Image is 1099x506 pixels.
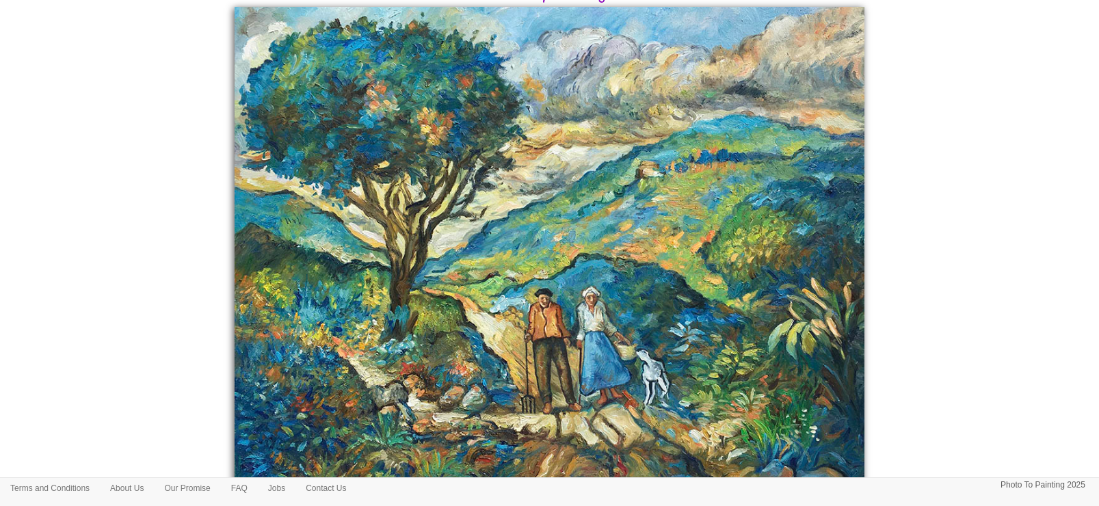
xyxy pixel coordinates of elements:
[154,478,220,498] a: Our Promise
[295,478,356,498] a: Contact Us
[1001,478,1085,492] p: Photo To Painting 2025
[235,7,865,506] img: Finished Painting for Leah
[258,478,295,498] a: Jobs
[221,478,258,498] a: FAQ
[100,478,154,498] a: About Us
